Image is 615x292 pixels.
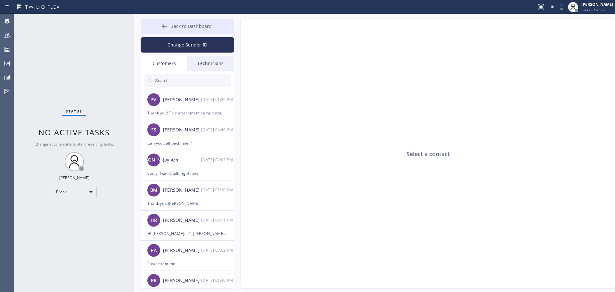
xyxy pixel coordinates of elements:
div: 09/08/2025 9:46 AM [201,126,234,133]
div: Joy Arm [163,156,201,164]
div: [PERSON_NAME] [163,126,201,134]
div: Can you call back later? [147,139,227,147]
button: Mute [557,3,566,12]
div: 09/02/2025 9:30 AM [201,186,234,194]
div: 09/11/2025 9:29 AM [201,96,234,103]
div: [PERSON_NAME] [163,217,201,224]
span: Break | 1h 6min [581,8,606,12]
div: [PERSON_NAME] [163,96,201,104]
span: SS [151,126,156,134]
span: RB [151,277,157,284]
div: 08/14/2025 9:02 AM [201,246,234,254]
div: [PERSON_NAME] [581,2,613,7]
input: Search [154,74,231,87]
div: Please text me. [147,260,227,267]
div: Break [52,187,97,197]
div: Thank you! This attachment came through clearly :) [147,109,227,117]
span: [PERSON_NAME] [135,156,172,164]
span: BM [150,187,157,194]
span: Change activity state to start receiving tasks. [35,141,114,147]
div: [PERSON_NAME] [163,277,201,284]
span: Back to Dashboard [170,23,212,29]
span: HR [151,217,157,224]
div: Customers [141,56,187,71]
div: Hi [PERSON_NAME]. It’s [PERSON_NAME] we spoke last week about my subzero service. Was just curiou... [147,230,227,237]
div: 08/11/2025 9:40 AM [201,277,234,284]
div: Sorry, I can't talk right now. [147,170,227,177]
span: FV [151,96,156,104]
button: Change Sender ID [141,37,234,53]
span: PA [151,247,157,254]
button: Back to Dashboard [141,19,234,34]
span: Status [66,109,82,113]
div: 08/22/2025 9:11 AM [201,216,234,224]
div: [PERSON_NAME] [163,187,201,194]
div: Technicians [187,56,234,71]
div: 09/05/2025 9:02 AM [201,156,234,163]
div: [PERSON_NAME] [59,175,89,180]
div: [PERSON_NAME] [163,247,201,254]
div: Thank you [PERSON_NAME] [147,200,227,207]
span: No active tasks [38,127,110,138]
